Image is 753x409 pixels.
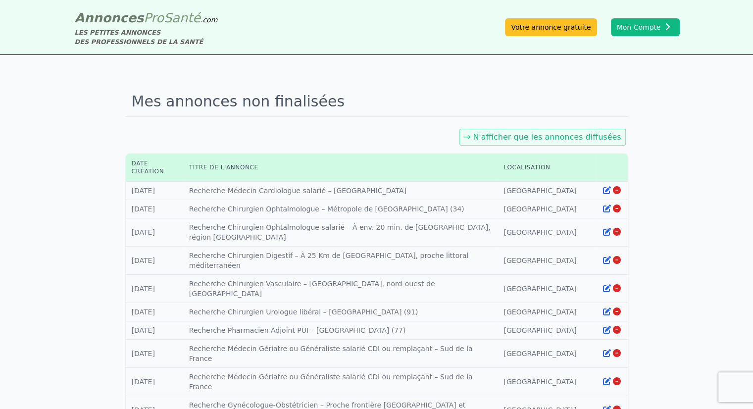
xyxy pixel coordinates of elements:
td: [GEOGRAPHIC_DATA] [498,182,596,200]
i: Modifier l'annonce [603,326,611,334]
span: Pro [144,10,164,25]
td: Recherche Chirurgien Ophtalmologue salarié – À env. 20 min. de [GEOGRAPHIC_DATA], région [GEOGRAP... [183,218,498,247]
i: Supprimer l'annonce [613,228,621,236]
div: LES PETITES ANNONCES DES PROFESSIONNELS DE LA SANTÉ [75,28,218,47]
td: [DATE] [126,321,183,340]
i: Supprimer l'annonce [613,307,621,315]
button: Mon Compte [611,18,680,36]
span: Annonces [75,10,144,25]
td: [GEOGRAPHIC_DATA] [498,200,596,218]
i: Modifier l'annonce [603,349,611,357]
i: Supprimer l'annonce [613,284,621,292]
a: AnnoncesProSanté.com [75,10,218,25]
td: [GEOGRAPHIC_DATA] [498,340,596,368]
i: Modifier l'annonce [603,307,611,315]
i: Modifier l'annonce [603,186,611,194]
td: Recherche Médecin Cardiologue salarié – [GEOGRAPHIC_DATA] [183,182,498,200]
td: [GEOGRAPHIC_DATA] [498,247,596,275]
td: [DATE] [126,340,183,368]
td: Recherche Chirurgien Vasculaire – [GEOGRAPHIC_DATA], nord-ouest de [GEOGRAPHIC_DATA] [183,275,498,303]
a: Votre annonce gratuite [505,18,597,36]
th: Localisation [498,153,596,182]
td: Recherche Chirurgien Urologue libéral – [GEOGRAPHIC_DATA] (91) [183,303,498,321]
td: [DATE] [126,200,183,218]
i: Supprimer l'annonce [613,256,621,264]
td: [DATE] [126,275,183,303]
span: Santé [164,10,201,25]
i: Supprimer l'annonce [613,326,621,334]
td: [GEOGRAPHIC_DATA] [498,275,596,303]
i: Modifier l'annonce [603,228,611,236]
a: → N'afficher que les annonces diffusées [464,132,621,142]
td: [DATE] [126,303,183,321]
td: [GEOGRAPHIC_DATA] [498,368,596,396]
td: [DATE] [126,218,183,247]
h1: Mes annonces non finalisées [126,87,628,117]
td: Recherche Médecin Gériatre ou Généraliste salarié CDI ou remplaçant – Sud de la France [183,340,498,368]
td: [DATE] [126,247,183,275]
td: Recherche Médecin Gériatre ou Généraliste salarié CDI ou remplaçant – Sud de la France [183,368,498,396]
i: Modifier l'annonce [603,204,611,212]
i: Supprimer l'annonce [613,204,621,212]
td: Recherche Chirurgien Ophtalmologue – Métropole de [GEOGRAPHIC_DATA] (34) [183,200,498,218]
i: Supprimer l'annonce [613,349,621,357]
i: Supprimer l'annonce [613,377,621,385]
span: .com [201,16,217,24]
th: Date création [126,153,183,182]
td: [GEOGRAPHIC_DATA] [498,321,596,340]
td: Recherche Pharmacien Adjoint PUI – [GEOGRAPHIC_DATA] (77) [183,321,498,340]
td: [DATE] [126,182,183,200]
td: Recherche Chirurgien Digestif – À 25 Km de [GEOGRAPHIC_DATA], proche littoral méditerranéen [183,247,498,275]
i: Supprimer l'annonce [613,186,621,194]
td: [GEOGRAPHIC_DATA] [498,303,596,321]
i: Modifier l'annonce [603,377,611,385]
td: [DATE] [126,368,183,396]
i: Modifier l'annonce [603,256,611,264]
th: Titre de l'annonce [183,153,498,182]
td: [GEOGRAPHIC_DATA] [498,218,596,247]
i: Modifier l'annonce [603,284,611,292]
